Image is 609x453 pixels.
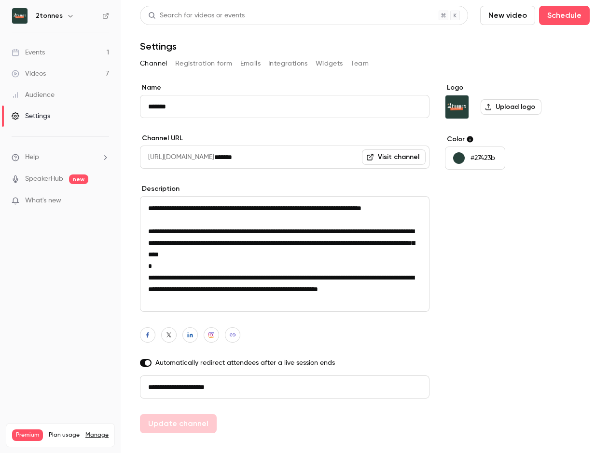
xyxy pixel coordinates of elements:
span: [URL][DOMAIN_NAME] [140,146,214,169]
span: Premium [12,429,43,441]
label: Color [445,134,590,144]
section: Logo [445,83,590,119]
img: 2tonnes [12,8,28,24]
label: Automatically redirect attendees after a live session ends [140,358,429,368]
button: Schedule [539,6,590,25]
a: SpeakerHub [25,174,63,184]
button: #27423b [445,147,505,170]
img: 2tonnes [445,95,469,119]
button: New video [480,6,535,25]
li: help-dropdown-opener [12,152,109,162]
div: Settings [12,111,50,121]
button: Registration form [175,56,233,71]
button: Channel [140,56,167,71]
div: Videos [12,69,46,79]
label: Channel URL [140,133,429,143]
h6: 2tonnes [36,11,63,21]
span: Help [25,152,39,162]
h1: Settings [140,40,177,52]
span: Plan usage [49,431,80,439]
button: Team [351,56,369,71]
span: new [69,174,88,184]
span: What's new [25,196,61,206]
div: Search for videos or events [148,11,245,21]
div: Audience [12,90,55,100]
iframe: Noticeable Trigger [97,197,109,205]
label: Description [140,184,429,194]
p: #27423b [471,153,495,163]
button: Widgets [316,56,343,71]
div: Events [12,48,45,57]
label: Logo [445,83,590,93]
button: Integrations [268,56,308,71]
a: Visit channel [362,149,426,165]
label: Name [140,83,429,93]
label: Upload logo [481,99,541,115]
a: Manage [85,431,109,439]
button: Emails [240,56,261,71]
